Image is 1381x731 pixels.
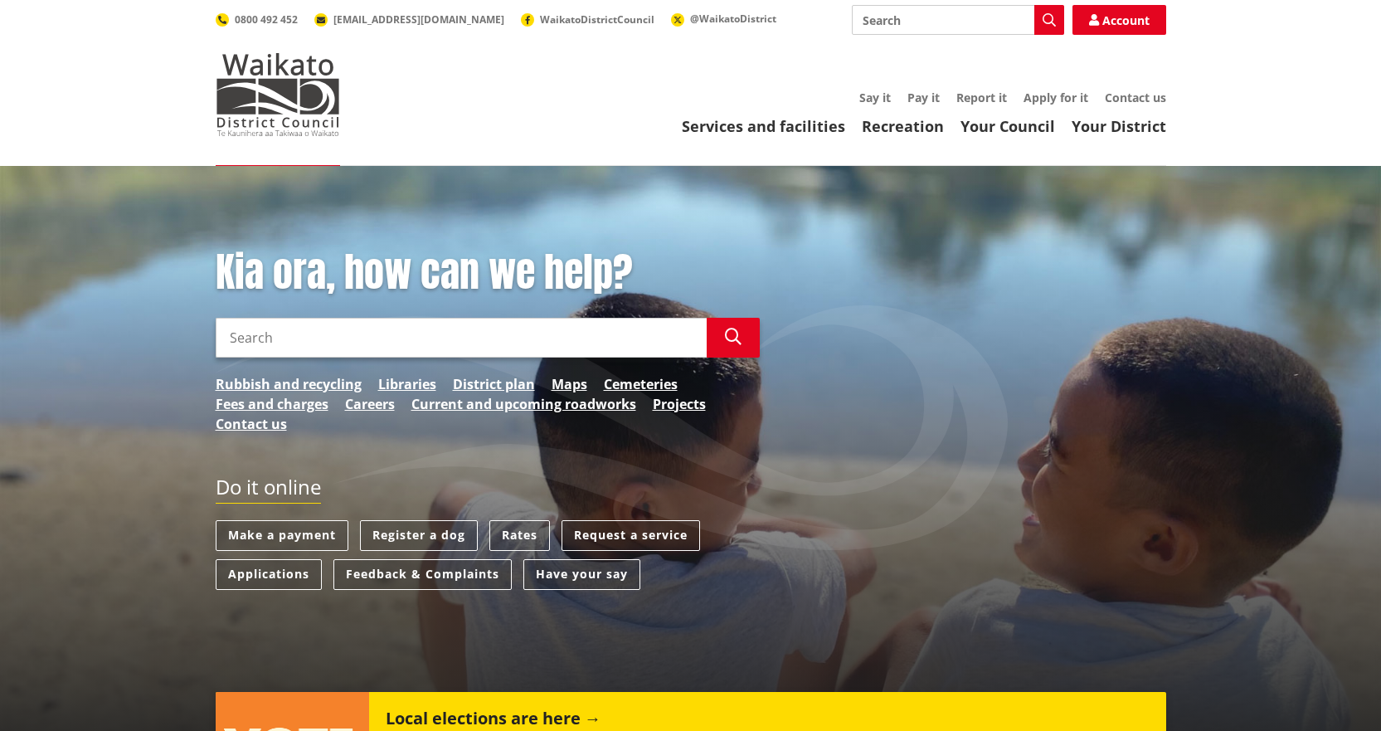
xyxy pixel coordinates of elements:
[852,5,1064,35] input: Search input
[216,53,340,136] img: Waikato District Council - Te Kaunihera aa Takiwaa o Waikato
[523,559,640,590] a: Have your say
[540,12,654,27] span: WaikatoDistrictCouncil
[333,559,512,590] a: Feedback & Complaints
[216,374,362,394] a: Rubbish and recycling
[671,12,776,26] a: @WaikatoDistrict
[216,249,760,297] h1: Kia ora, how can we help?
[859,90,891,105] a: Say it
[489,520,550,551] a: Rates
[862,116,944,136] a: Recreation
[216,318,707,358] input: Search input
[562,520,700,551] a: Request a service
[333,12,504,27] span: [EMAIL_ADDRESS][DOMAIN_NAME]
[360,520,478,551] a: Register a dog
[216,520,348,551] a: Make a payment
[690,12,776,26] span: @WaikatoDistrict
[378,374,436,394] a: Libraries
[1072,116,1166,136] a: Your District
[1024,90,1088,105] a: Apply for it
[552,374,587,394] a: Maps
[682,116,845,136] a: Services and facilities
[653,394,706,414] a: Projects
[604,374,678,394] a: Cemeteries
[411,394,636,414] a: Current and upcoming roadworks
[216,559,322,590] a: Applications
[960,116,1055,136] a: Your Council
[216,414,287,434] a: Contact us
[216,12,298,27] a: 0800 492 452
[345,394,395,414] a: Careers
[235,12,298,27] span: 0800 492 452
[453,374,535,394] a: District plan
[314,12,504,27] a: [EMAIL_ADDRESS][DOMAIN_NAME]
[216,475,321,504] h2: Do it online
[216,394,328,414] a: Fees and charges
[521,12,654,27] a: WaikatoDistrictCouncil
[1072,5,1166,35] a: Account
[907,90,940,105] a: Pay it
[1105,90,1166,105] a: Contact us
[956,90,1007,105] a: Report it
